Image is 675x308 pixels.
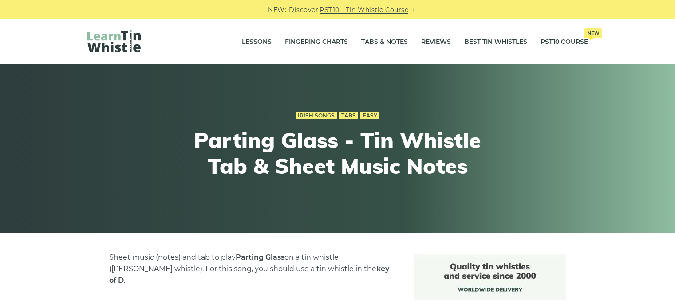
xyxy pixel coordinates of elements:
a: Reviews [421,31,451,53]
h1: Parting Glass - Tin Whistle Tab & Sheet Music Notes [174,128,501,179]
p: Sheet music (notes) and tab to play on a tin whistle ([PERSON_NAME] whistle). For this song, you ... [109,252,392,286]
a: Irish Songs [296,112,337,119]
a: Tabs [339,112,358,119]
span: New [584,28,602,38]
a: Tabs & Notes [361,31,408,53]
a: Easy [360,112,379,119]
img: LearnTinWhistle.com [87,30,141,52]
a: Lessons [242,31,272,53]
strong: key of D [109,265,389,285]
a: PST10 CourseNew [541,31,588,53]
a: Fingering Charts [285,31,348,53]
strong: Parting Glass [236,253,284,261]
a: Best Tin Whistles [464,31,527,53]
